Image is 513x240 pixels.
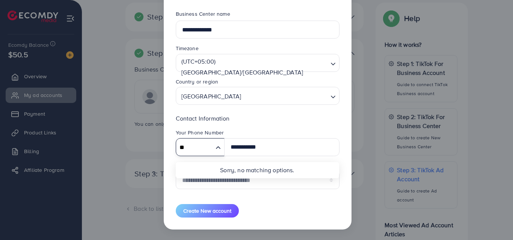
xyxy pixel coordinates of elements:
[180,56,327,78] span: (UTC+05:00) [GEOGRAPHIC_DATA]/[GEOGRAPHIC_DATA]
[176,162,339,178] li: Sorry, no matching options.
[176,129,224,136] label: Your Phone Number
[176,162,235,170] label: Your Secondary Industry
[183,207,231,215] span: Create New account
[176,10,339,21] legend: Business Center name
[176,114,339,123] p: Contact Information
[176,87,339,105] div: Search for option
[177,142,213,154] input: Search for option
[176,78,219,85] label: Country or region
[481,206,507,234] iframe: Chat
[176,54,339,72] div: Search for option
[176,45,199,52] label: Timezone
[176,204,239,218] button: Create New account
[176,138,225,156] div: Search for option
[180,89,243,103] span: [GEOGRAPHIC_DATA]
[179,79,327,91] input: Search for option
[243,89,327,103] input: Search for option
